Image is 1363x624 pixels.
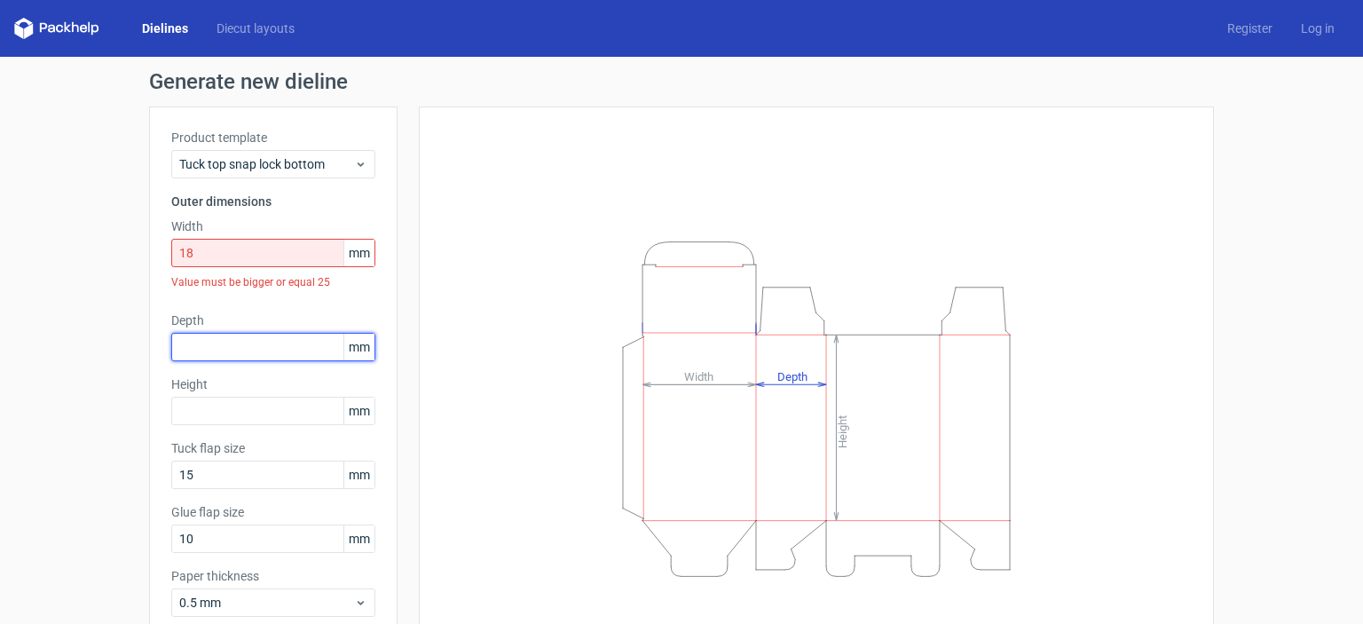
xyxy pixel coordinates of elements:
span: Tuck top snap lock bottom [179,155,354,173]
label: Glue flap size [171,503,375,521]
h3: Outer dimensions [171,193,375,210]
label: Depth [171,312,375,329]
label: Paper thickness [171,567,375,585]
div: Value must be bigger or equal 25 [171,267,375,297]
tspan: Width [684,369,713,383]
label: Height [171,375,375,393]
h1: Generate new dieline [149,71,1214,92]
label: Width [171,217,375,235]
tspan: Height [836,415,849,447]
a: Diecut layouts [202,20,309,37]
span: mm [343,334,374,360]
a: Register [1213,20,1287,37]
tspan: Depth [777,369,808,383]
span: mm [343,398,374,424]
span: 0.5 mm [179,594,354,612]
label: Product template [171,129,375,146]
a: Dielines [128,20,202,37]
span: mm [343,240,374,266]
span: mm [343,462,374,488]
label: Tuck flap size [171,439,375,457]
a: Log in [1287,20,1349,37]
span: mm [343,525,374,552]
